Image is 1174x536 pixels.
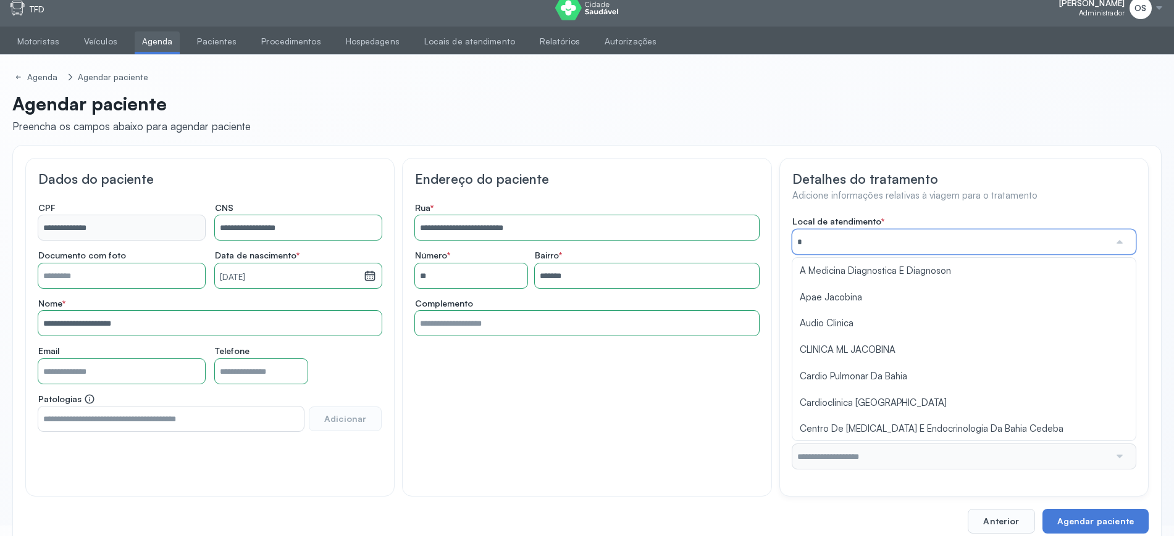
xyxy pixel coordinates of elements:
a: Locais de atendimento [417,31,522,52]
span: Complemento [415,298,473,309]
span: OS [1134,3,1146,14]
span: Documento com foto [38,250,126,261]
a: Pacientes [190,31,244,52]
span: Número [415,250,450,261]
span: Nome [38,298,65,309]
p: Agendar paciente [12,93,251,115]
a: Veículos [77,31,125,52]
span: Data de nascimento [215,250,300,261]
small: [DATE] [220,271,359,284]
li: Cardio Pulmonar Da Bahia [792,363,1136,390]
a: Agenda [12,70,63,85]
li: A Medicina Diagnostica E Diagnoson [792,258,1136,284]
h3: Endereço do paciente [415,171,758,187]
li: Apae Jacobina [792,284,1136,311]
h3: Detalhes do tratamento [792,171,1136,187]
span: CPF [38,202,56,213]
a: Hospedagens [338,31,407,52]
button: Adicionar [309,406,382,431]
span: Patologias [38,394,95,405]
span: Bairro [535,250,562,261]
a: Agenda [135,31,180,52]
li: Cardioclinica [GEOGRAPHIC_DATA] [792,390,1136,416]
a: Relatórios [532,31,587,52]
button: Agendar paciente [1042,509,1149,534]
li: Audio Clinica [792,310,1136,337]
div: Preencha os campos abaixo para agendar paciente [12,120,251,133]
div: Agenda [27,72,61,83]
h3: Dados do paciente [38,171,382,187]
span: CNS [215,202,233,213]
a: Motoristas [10,31,67,52]
li: Centro De [MEDICAL_DATA] E Endocrinologia Da Bahia Cedeba [792,416,1136,442]
a: Procedimentos [254,31,328,52]
h4: Adicione informações relativas à viagem para o tratamento [792,190,1136,202]
span: Administrador [1079,9,1125,17]
a: Agendar paciente [75,70,151,85]
span: Email [38,345,59,357]
button: Anterior [968,509,1034,534]
span: Rua [415,202,434,213]
p: TFD [30,4,44,15]
a: Autorizações [597,31,664,52]
span: Local de atendimento [792,216,884,227]
span: Telefone [215,345,249,357]
li: CLINICA ML JACOBINA [792,337,1136,363]
img: tfd.svg [10,1,25,15]
div: Agendar paciente [78,72,149,83]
